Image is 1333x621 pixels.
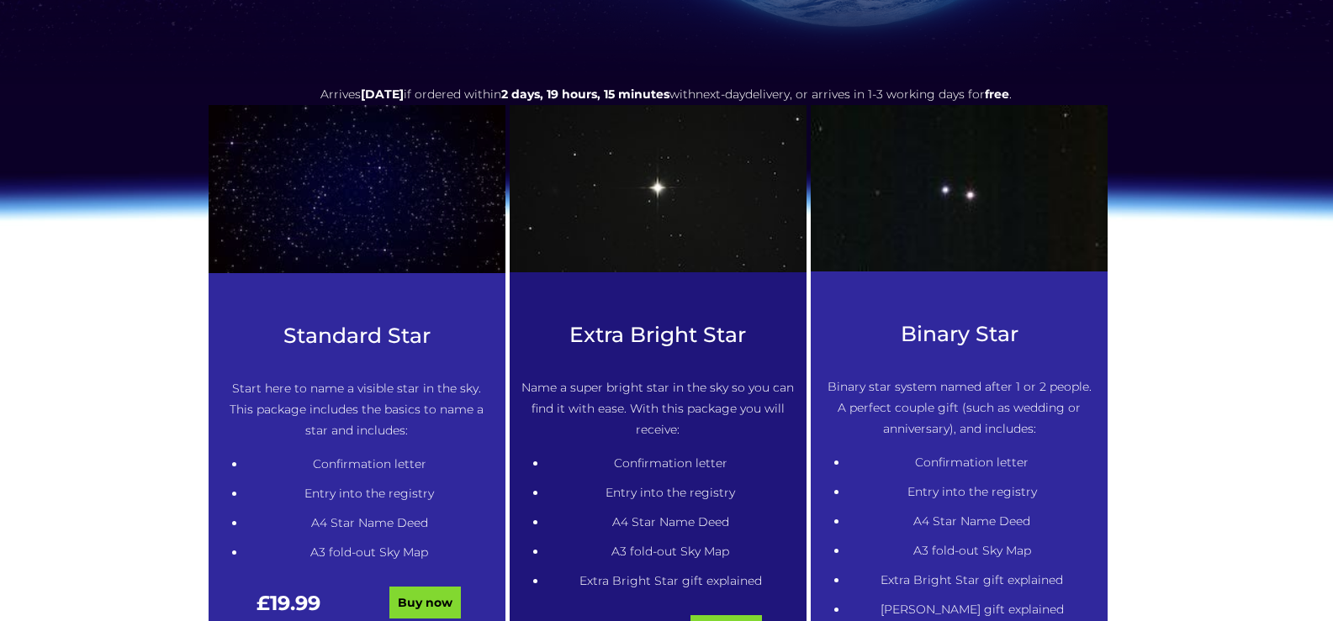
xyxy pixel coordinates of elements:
h3: Extra Bright Star [521,323,795,347]
li: Entry into the registry [547,482,795,503]
li: Extra Bright Star gift explained [547,571,795,592]
span: [DATE] [361,87,404,102]
img: betelgeuse-star-987396640-afd328ff2f774d769c56ed59ca336eb4 [510,105,807,272]
li: A4 Star Name Deed [547,512,795,533]
li: Entry into the registry [246,483,494,504]
h3: Binary Star [823,322,1096,346]
a: Buy now [389,587,461,618]
li: Entry into the registry [848,482,1096,503]
li: Confirmation letter [848,452,1096,473]
span: 19.99 [270,591,320,615]
li: A3 fold-out Sky Map [848,540,1096,561]
li: A3 fold-out Sky Map [246,542,494,563]
li: Extra Bright Star gift explained [848,570,1096,591]
h3: Standard Star [220,324,494,348]
li: Confirmation letter [246,454,494,475]
p: Name a super bright star in the sky so you can find it with ease. With this package you will rece... [521,377,795,440]
b: free [985,87,1009,102]
span: 2 days, 19 hours, 15 minutes [501,87,669,102]
p: Start here to name a visible star in the sky. This package includes the basics to name a star and... [220,378,494,441]
li: [PERSON_NAME] gift explained [848,599,1096,620]
li: A4 Star Name Deed [246,513,494,534]
span: next-day [696,87,745,102]
li: A4 Star Name Deed [848,511,1096,532]
img: Winnecke_4 [811,105,1108,271]
li: A3 fold-out Sky Map [547,541,795,562]
span: Arrives if ordered within with delivery, or arrives in 1-3 working days for . [320,87,1012,102]
li: Confirmation letter [547,453,795,474]
p: Binary star system named after 1 or 2 people. A perfect couple gift (such as wedding or anniversa... [823,376,1096,439]
img: 1 [209,105,505,273]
